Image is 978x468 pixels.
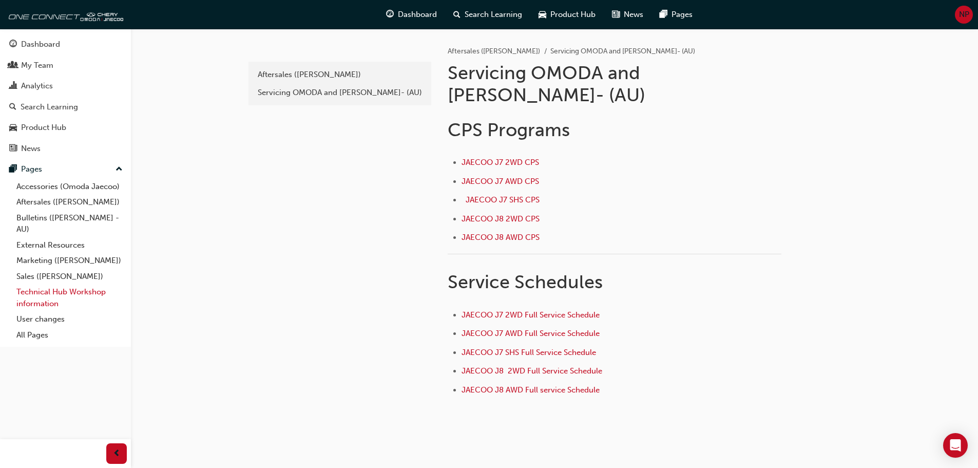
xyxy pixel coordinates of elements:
span: search-icon [453,8,461,21]
a: JAECOO J8 2WD Full Service Schedule [462,366,602,376]
span: chart-icon [9,82,17,91]
div: News [21,143,41,155]
span: pages-icon [660,8,667,21]
a: JAECOO J7 AWD CPS [462,177,541,186]
span: NP [959,9,969,21]
a: Analytics [4,77,127,96]
div: Open Intercom Messenger [943,433,968,458]
a: Servicing OMODA and [PERSON_NAME]- (AU) [253,84,427,102]
span: search-icon [9,103,16,112]
span: Service Schedules [448,271,603,293]
button: Pages [4,160,127,179]
h1: Servicing OMODA and [PERSON_NAME]- (AU) [448,62,784,106]
a: Aftersales ([PERSON_NAME]) [12,194,127,210]
a: Product Hub [4,118,127,137]
span: people-icon [9,61,17,70]
span: car-icon [539,8,546,21]
a: JAECOO J7 2WD CPS [462,158,541,167]
span: Search Learning [465,9,522,21]
div: Servicing OMODA and [PERSON_NAME]- (AU) [258,87,422,99]
a: JAECOO J7 2WD Full Service Schedule [462,310,600,320]
span: car-icon [9,123,17,133]
a: guage-iconDashboard [378,4,445,25]
a: News [4,139,127,158]
a: pages-iconPages [651,4,701,25]
span: Product Hub [550,9,596,21]
a: Search Learning [4,98,127,117]
li: Servicing OMODA and [PERSON_NAME]- (AU) [550,46,695,58]
span: guage-icon [9,40,17,49]
div: Aftersales ([PERSON_NAME]) [258,69,422,81]
a: Aftersales ([PERSON_NAME]) [253,66,427,84]
div: Search Learning [21,101,78,113]
div: Pages [21,163,42,175]
button: DashboardMy TeamAnalyticsSearch LearningProduct HubNews [4,33,127,160]
a: Technical Hub Workshop information [12,284,127,311]
a: Aftersales ([PERSON_NAME]) [448,47,540,55]
a: Bulletins ([PERSON_NAME] - AU) [12,210,127,237]
img: oneconnect [5,4,123,25]
span: pages-icon [9,165,17,174]
a: JAECOO J7 SHS CPS [466,195,542,204]
span: guage-icon [386,8,394,21]
a: Sales ([PERSON_NAME]) [12,269,127,285]
a: External Resources [12,237,127,253]
a: All Pages [12,327,127,343]
span: CPS Programs [448,119,570,141]
a: Dashboard [4,35,127,54]
a: JAECOO J8 AWD CPS [462,233,540,242]
span: Pages [672,9,693,21]
span: Dashboard [398,9,437,21]
a: JAECOO J8 AWD Full service Schedule [462,385,600,395]
span: news-icon [612,8,620,21]
a: My Team [4,56,127,75]
div: Analytics [21,80,53,92]
span: up-icon [116,163,123,176]
button: NP [955,6,973,24]
div: Dashboard [21,39,60,50]
a: User changes [12,311,127,327]
a: search-iconSearch Learning [445,4,530,25]
span: News [624,9,643,21]
div: My Team [21,60,53,71]
a: Accessories (Omoda Jaecoo) [12,179,127,195]
a: Marketing ([PERSON_NAME]) [12,253,127,269]
a: car-iconProduct Hub [530,4,604,25]
span: news-icon [9,144,17,154]
span: prev-icon [113,447,121,460]
div: Product Hub [21,122,66,134]
a: JAECOO J8 2WD CPS [462,214,540,223]
a: JAECOO J7 AWD Full Service Schedule [462,329,602,338]
a: JAECOO J7 SHS Full Service Schedule [462,348,598,357]
a: news-iconNews [604,4,651,25]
